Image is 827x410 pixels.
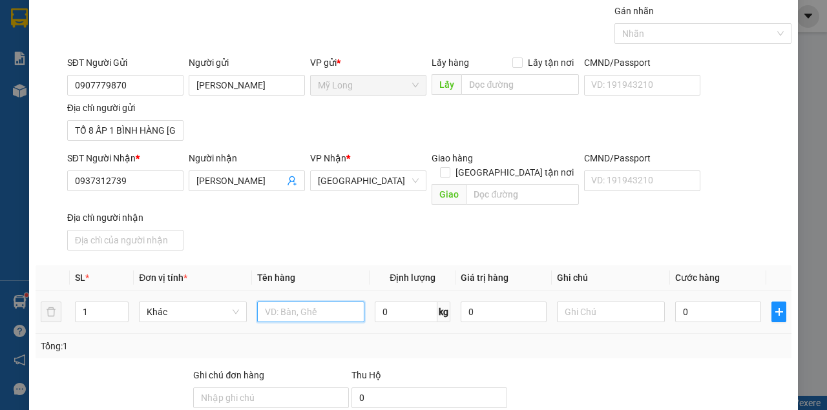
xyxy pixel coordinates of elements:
[67,230,183,251] input: Địa chỉ của người nhận
[189,56,305,70] div: Người gửi
[675,272,720,283] span: Cước hàng
[189,151,305,165] div: Người nhận
[772,307,786,317] span: plus
[461,302,547,322] input: 0
[193,370,264,380] label: Ghi chú đơn hàng
[41,302,61,322] button: delete
[257,302,365,322] input: VD: Bàn, Ghế
[437,302,450,322] span: kg
[461,74,578,95] input: Dọc đường
[523,56,579,70] span: Lấy tận nơi
[584,56,700,70] div: CMND/Passport
[139,272,187,283] span: Đơn vị tính
[67,151,183,165] div: SĐT Người Nhận
[287,176,297,186] span: user-add
[310,56,426,70] div: VP gửi
[466,184,578,205] input: Dọc đường
[614,6,654,16] label: Gán nhãn
[771,302,786,322] button: plus
[67,56,183,70] div: SĐT Người Gửi
[557,302,665,322] input: Ghi Chú
[310,153,346,163] span: VP Nhận
[351,370,381,380] span: Thu Hộ
[147,302,239,322] span: Khác
[67,101,183,115] div: Địa chỉ người gửi
[193,387,349,408] input: Ghi chú đơn hàng
[461,272,508,283] span: Giá trị hàng
[432,57,469,68] span: Lấy hàng
[41,339,320,353] div: Tổng: 1
[432,184,466,205] span: Giao
[432,74,461,95] span: Lấy
[318,76,419,95] span: Mỹ Long
[318,171,419,190] span: Sài Gòn
[584,151,700,165] div: CMND/Passport
[450,165,579,179] span: [GEOGRAPHIC_DATA] tận nơi
[432,153,473,163] span: Giao hàng
[257,272,295,283] span: Tên hàng
[75,272,85,283] span: SL
[67,120,183,141] input: Địa chỉ của người gửi
[390,272,435,283] span: Định lượng
[67,210,183,225] div: Địa chỉ người nhận
[552,265,670,291] th: Ghi chú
